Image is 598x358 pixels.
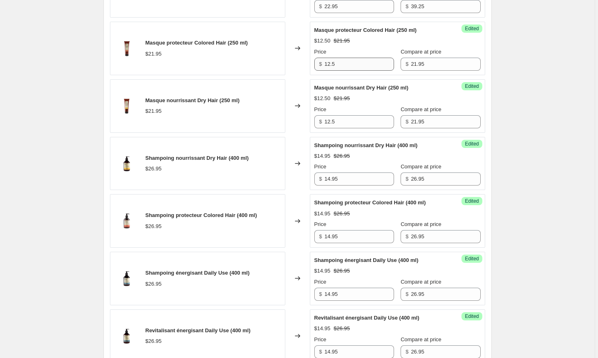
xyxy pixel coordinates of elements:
div: $14.95 [314,324,331,333]
img: masque-protecteur-colored-hair-250-ml-1161759805_80x.png [114,36,139,60]
div: $14.95 [314,210,331,218]
div: $21.95 [146,50,162,58]
span: Masque nourrissant Dry Hair (250 ml) [146,97,240,103]
strike: $26.95 [334,324,350,333]
span: $ [405,3,408,9]
div: $14.95 [314,152,331,160]
span: Masque protecteur Colored Hair (250 ml) [146,40,248,46]
span: $ [405,119,408,125]
span: Price [314,49,327,55]
strike: $26.95 [334,210,350,218]
span: Price [314,336,327,342]
span: Price [314,163,327,170]
div: $26.95 [146,280,162,288]
span: Price [314,279,327,285]
span: Masque nourrissant Dry Hair (250 ml) [314,85,408,91]
div: $26.95 [146,337,162,345]
span: Masque protecteur Colored Hair (250 ml) [314,27,417,33]
span: Revitalisant énergisant Daily Use (400 ml) [314,315,419,321]
div: $12.50 [314,37,331,45]
span: Edited [465,313,479,320]
span: Price [314,106,327,112]
span: Edited [465,198,479,204]
img: shampoing-protecteur-colored-hair-insight-400-ml-36798750097629_80x.png [114,209,139,233]
span: $ [405,233,408,239]
span: $ [319,176,322,182]
img: masque-nourrissant-dry-hair-250-ml-1150915393_80x.png [114,94,139,118]
span: $ [319,61,322,67]
span: Shampoing nourrissant Dry Hair (400 ml) [146,155,249,161]
span: Compare at price [401,221,441,227]
div: $26.95 [146,165,162,173]
span: Compare at price [401,336,441,342]
span: Edited [465,83,479,89]
span: $ [319,349,322,355]
span: $ [405,176,408,182]
strike: $21.95 [334,37,350,45]
div: $26.95 [146,222,162,230]
span: Shampoing protecteur Colored Hair (400 ml) [146,212,257,218]
span: Shampoing nourrissant Dry Hair (400 ml) [314,142,418,148]
div: $12.50 [314,94,331,103]
span: $ [319,119,322,125]
span: Edited [465,25,479,32]
span: $ [319,291,322,297]
span: $ [405,61,408,67]
img: shampoing-energisant-daily-use-400-ml-1161759780_80x.png [114,266,139,291]
strike: $26.95 [334,152,350,160]
strike: $26.95 [334,267,350,275]
span: $ [319,3,322,9]
div: $21.95 [146,107,162,115]
span: Edited [465,141,479,147]
span: Shampoing protecteur Colored Hair (400 ml) [314,199,426,206]
span: Compare at price [401,279,441,285]
span: Compare at price [401,163,441,170]
span: Shampoing énergisant Daily Use (400 ml) [146,270,250,276]
img: shampoing-nourrissant-dry-hair-400-ml-1161759774_80x.png [114,151,139,176]
span: Compare at price [401,49,441,55]
span: Revitalisant énergisant Daily Use (400 ml) [146,327,251,333]
img: revitalisant-energisant-daily-use-400-ml-1161759778_80x.png [114,324,139,348]
span: Edited [465,255,479,262]
span: $ [405,349,408,355]
span: $ [319,233,322,239]
span: Compare at price [401,106,441,112]
span: Shampoing énergisant Daily Use (400 ml) [314,257,419,263]
span: Price [314,221,327,227]
span: $ [405,291,408,297]
div: $14.95 [314,267,331,275]
strike: $21.95 [334,94,350,103]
